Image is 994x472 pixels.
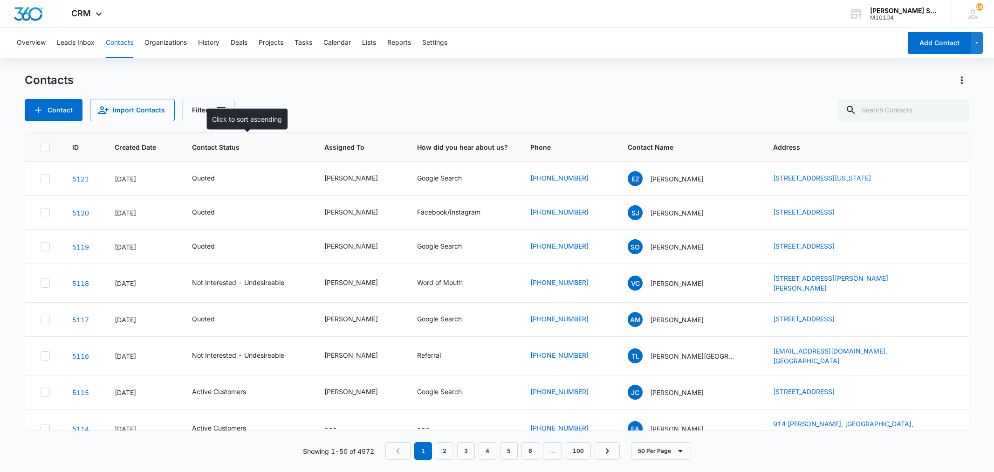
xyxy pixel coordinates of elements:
span: JC [628,385,643,400]
p: [PERSON_NAME] [650,278,704,288]
div: [DATE] [115,278,170,288]
span: Phone [530,142,592,152]
div: Assigned To - Jim McDevitt - Select to Edit Field [324,173,395,184]
button: History [198,28,219,58]
div: [DATE] [115,174,170,184]
div: How did you hear about us? - Referral - Select to Edit Field [417,350,458,361]
div: [DATE] [115,315,170,325]
div: Assigned To - Jim McDevitt - Select to Edit Field [324,207,395,218]
button: Calendar [323,28,351,58]
div: Address - 8517 Eldora SW, Byron Center, MI, 49315 - Select to Edit Field [773,273,953,293]
button: Reports [387,28,411,58]
a: Page 3 [457,442,475,460]
div: [PERSON_NAME] [324,173,378,183]
div: Phone - (630) 551-2232 - Select to Edit Field [530,314,605,325]
span: VC [628,276,643,291]
div: Quoted [192,173,215,183]
a: Navigate to contact details page for Ernestina Aguirre [72,425,89,433]
div: Address - 2326 Nantucket lane, Elgin, IL, 60123 - Select to Edit Field [773,241,851,252]
h1: Contacts [25,73,74,87]
a: [PHONE_NUMBER] [530,350,589,360]
input: Search Contacts [838,99,969,121]
div: Assigned To - Ted DiMayo - Select to Edit Field [324,241,395,252]
div: Contact Name - Stephanie O'Malley - Select to Edit Field [628,239,720,254]
div: [DATE] [115,424,170,434]
div: Google Search [417,387,462,396]
a: [STREET_ADDRESS] [773,315,835,323]
div: Referral [417,350,441,360]
span: ID [72,142,79,152]
div: How did you hear about us? - Word of Mouth - Select to Edit Field [417,278,480,289]
div: How did you hear about us? - Google Search - Select to Edit Field [417,241,479,252]
div: Contact Name - Jack Cinelli - Select to Edit Field [628,385,720,400]
a: Page 6 [521,442,539,460]
div: Contact Name - Sharon JANicek - Select to Edit Field [628,205,720,220]
button: Overview [17,28,46,58]
button: Lists [362,28,376,58]
div: Word of Mouth [417,278,463,287]
div: [PERSON_NAME] [324,387,378,396]
a: Navigate to contact details page for Tanya Lakes [72,352,89,360]
div: Contact Status - Quoted - Select to Edit Field [192,241,232,252]
a: [STREET_ADDRESS] [773,242,835,250]
a: Navigate to contact details page for Eddie Zamora [72,175,89,183]
a: Next Page [595,442,620,460]
a: [PHONE_NUMBER] [530,241,589,251]
button: Projects [259,28,283,58]
div: notifications count [976,3,983,11]
div: Contact Status - Not Interested - Undesireable - Select to Edit Field [192,350,301,361]
p: Showing 1-50 of 4972 [303,446,374,456]
button: Filters [182,99,235,121]
p: [PERSON_NAME] [650,315,704,325]
div: Quoted [192,314,215,324]
div: Contact Status - Quoted - Select to Edit Field [192,314,232,325]
span: How did you hear about us? [417,142,508,152]
nav: Pagination [385,442,620,460]
div: [PERSON_NAME] [324,207,378,217]
div: How did you hear about us? - Facebook/Instagram - Select to Edit Field [417,207,497,218]
div: Contact Name - Angie McElhaney - Select to Edit Field [628,312,720,327]
p: [PERSON_NAME][GEOGRAPHIC_DATA] [650,351,734,361]
div: [PERSON_NAME] [324,278,378,287]
div: Facebook/Instagram [417,207,480,217]
div: Active Customers [192,423,246,433]
button: Add Contact [25,99,82,121]
div: Assigned To - Kenneth Florman - Select to Edit Field [324,350,395,361]
p: [PERSON_NAME] [650,388,704,397]
span: EZ [628,171,643,186]
button: Add Contact [908,32,971,54]
button: Deals [231,28,247,58]
div: Phone - (202) 560-9424 - Select to Edit Field [530,173,605,184]
span: Created Date [115,142,156,152]
div: [PERSON_NAME] [324,241,378,251]
a: 914 [PERSON_NAME], [GEOGRAPHIC_DATA], [GEOGRAPHIC_DATA], 60435 [773,420,913,437]
span: Assigned To [324,142,381,152]
div: Phone - (317) 797-9164 - Select to Edit Field [530,350,605,361]
span: AM [628,312,643,327]
span: TL [628,348,643,363]
div: Address - 8815 Forest Hills, Dallas, TX, 75218 - Select to Edit Field [773,387,851,398]
a: Page 2 [436,442,453,460]
div: Phone - (708) 955-6938 - Select to Edit Field [530,207,605,218]
div: Address - tslakes@yahoo.com, Bargersville, IN, 46106 - Select to Edit Field [773,346,953,366]
span: CRM [71,8,91,18]
span: SO [628,239,643,254]
div: Contact Status - Active Customers - Select to Edit Field [192,387,263,398]
div: [PERSON_NAME] [324,350,378,360]
div: [DATE] [115,388,170,397]
p: [PERSON_NAME] [650,174,704,184]
div: Assigned To - - Select to Edit Field [324,423,354,434]
button: 50 Per Page [631,442,691,460]
a: [PHONE_NUMBER] [530,387,589,396]
div: Google Search [417,173,462,183]
div: Contact Name - Tanya Lakes - Select to Edit Field [628,348,751,363]
a: Navigate to contact details page for Angie McElhaney [72,316,89,324]
a: [EMAIL_ADDRESS][DOMAIN_NAME], [GEOGRAPHIC_DATA] [773,347,887,365]
div: [DATE] [115,351,170,361]
div: Google Search [417,314,462,324]
div: [DATE] [115,208,170,218]
div: Active Customers [192,387,246,396]
button: Import Contacts [90,99,175,121]
div: Phone - (815) 671-1726 - Select to Edit Field [530,423,605,434]
button: Contacts [106,28,133,58]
